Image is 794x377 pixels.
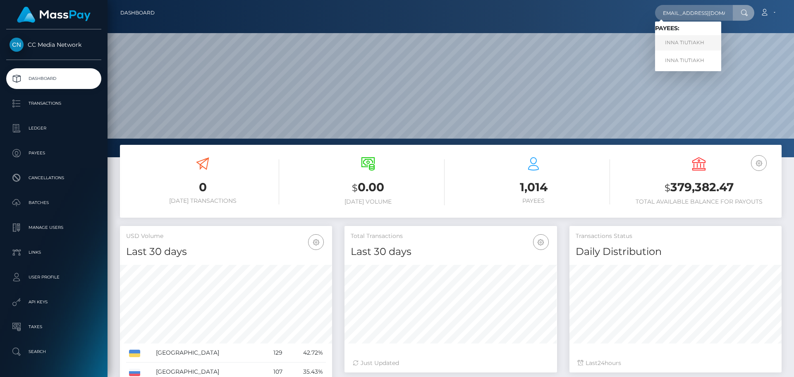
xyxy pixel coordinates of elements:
[6,143,101,163] a: Payees
[6,242,101,263] a: Links
[576,232,775,240] h5: Transactions Status
[262,343,286,363] td: 129
[6,217,101,238] a: Manage Users
[10,97,98,110] p: Transactions
[126,179,279,195] h3: 0
[129,350,140,357] img: UA.png
[665,182,670,194] small: $
[576,245,775,259] h4: Daily Distribution
[129,369,140,376] img: RU.png
[10,296,98,308] p: API Keys
[10,172,98,184] p: Cancellations
[655,35,721,50] a: INNA TIUTIAKH
[292,198,445,205] h6: [DATE] Volume
[578,359,773,367] div: Last hours
[17,7,91,23] img: MassPay Logo
[120,4,155,22] a: Dashboard
[6,41,101,48] span: CC Media Network
[10,346,98,358] p: Search
[126,245,326,259] h4: Last 30 days
[622,198,775,205] h6: Total Available Balance for Payouts
[10,221,98,234] p: Manage Users
[10,122,98,134] p: Ledger
[6,168,101,188] a: Cancellations
[457,179,610,195] h3: 1,014
[292,179,445,196] h3: 0.00
[655,25,721,32] h6: Payees:
[10,321,98,333] p: Taxes
[126,197,279,204] h6: [DATE] Transactions
[6,317,101,337] a: Taxes
[10,38,24,52] img: CC Media Network
[153,343,262,363] td: [GEOGRAPHIC_DATA]
[622,179,775,196] h3: 379,382.47
[6,292,101,312] a: API Keys
[598,359,605,367] span: 24
[10,197,98,209] p: Batches
[457,197,610,204] h6: Payees
[6,192,101,213] a: Batches
[126,232,326,240] h5: USD Volume
[6,341,101,362] a: Search
[351,245,550,259] h4: Last 30 days
[6,267,101,288] a: User Profile
[6,68,101,89] a: Dashboard
[655,5,733,21] input: Search...
[351,232,550,240] h5: Total Transactions
[353,359,548,367] div: Just Updated
[10,147,98,159] p: Payees
[6,93,101,114] a: Transactions
[285,343,326,363] td: 42.72%
[10,246,98,259] p: Links
[10,72,98,85] p: Dashboard
[10,271,98,283] p: User Profile
[352,182,358,194] small: $
[655,53,721,68] a: INNA TIUTIAKH
[6,118,101,139] a: Ledger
